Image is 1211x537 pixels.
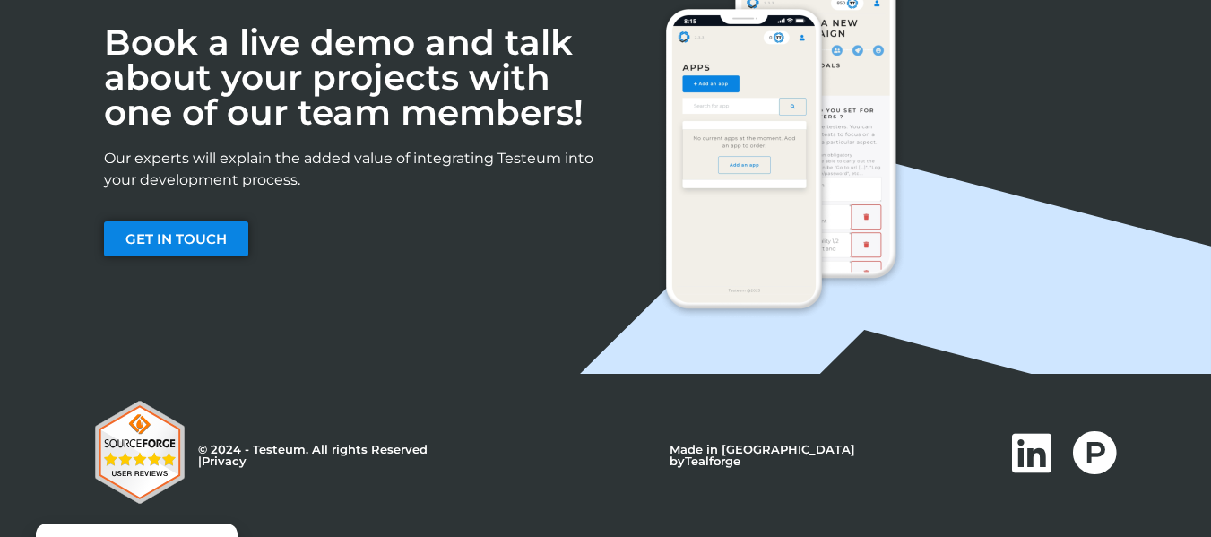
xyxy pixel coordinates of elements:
[125,232,227,246] span: GET IN TOUCH
[202,454,247,468] a: Privacy
[104,221,248,256] a: GET IN TOUCH
[95,401,185,504] img: Testeum Reviews
[685,454,740,468] a: Tealforge
[104,148,597,191] p: Our experts will explain the added value of integrating Testeum into your development process.
[670,444,913,467] p: Made in [GEOGRAPHIC_DATA] by
[104,25,597,130] h2: Book a live demo and talk about your projects with one of our team members!
[198,444,466,467] p: © 2024 - Testeum. All rights Reserved |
